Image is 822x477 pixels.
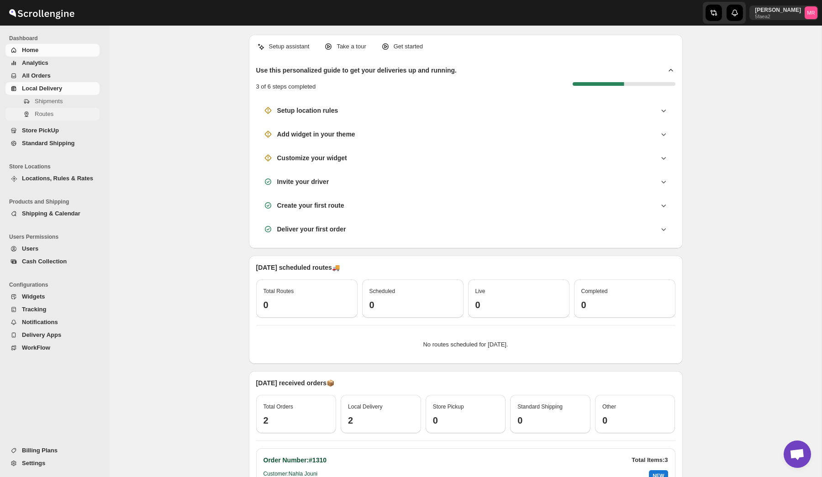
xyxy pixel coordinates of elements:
span: Dashboard [9,35,103,42]
span: Other [602,404,616,410]
h3: Invite your driver [277,177,329,186]
p: 5faea2 [755,14,801,19]
h3: Setup location rules [277,106,338,115]
h3: Create your first route [277,201,344,210]
a: Open chat [784,440,811,468]
h3: 0 [433,415,499,426]
button: Locations, Rules & Rates [5,172,100,185]
h3: 0 [517,415,583,426]
span: Users [22,245,38,252]
span: Analytics [22,59,48,66]
h2: Order Number: #1310 [263,456,327,465]
p: 3 of 6 steps completed [256,82,316,91]
h3: 0 [602,415,668,426]
button: Billing Plans [5,444,100,457]
p: [DATE] scheduled routes 🚚 [256,263,675,272]
span: Locations, Rules & Rates [22,175,93,182]
span: Store Pickup [433,404,464,410]
span: Total Orders [263,404,293,410]
p: Setup assistant [269,42,310,51]
button: Shipments [5,95,100,108]
span: Users Permissions [9,233,103,241]
button: All Orders [5,69,100,82]
span: Routes [35,110,53,117]
button: User menu [749,5,818,20]
h3: Customize your widget [277,153,347,162]
h3: 2 [263,415,329,426]
button: Analytics [5,57,100,69]
span: Configurations [9,281,103,288]
img: ScrollEngine [7,1,76,24]
h3: 0 [369,299,456,310]
p: Total Items: 3 [632,456,668,465]
span: Total Routes [263,288,294,294]
h2: Use this personalized guide to get your deliveries up and running. [256,66,457,75]
button: Users [5,242,100,255]
span: Products and Shipping [9,198,103,205]
button: Shipping & Calendar [5,207,100,220]
p: Take a tour [337,42,366,51]
span: Store PickUp [22,127,59,134]
text: MR [807,10,815,16]
p: Get started [394,42,423,51]
span: Shipping & Calendar [22,210,80,217]
span: Standard Shipping [517,404,563,410]
span: Settings [22,460,45,467]
p: [DATE] received orders 📦 [256,378,675,388]
span: Local Delivery [348,404,382,410]
h3: 0 [581,299,668,310]
h3: Add widget in your theme [277,130,355,139]
span: Cash Collection [22,258,67,265]
span: Moussa Rifai [805,6,817,19]
span: Live [475,288,485,294]
span: Tracking [22,306,46,313]
button: Routes [5,108,100,121]
button: Tracking [5,303,100,316]
span: Billing Plans [22,447,58,454]
h3: 0 [475,299,562,310]
span: Scheduled [369,288,395,294]
span: Store Locations [9,163,103,170]
button: Notifications [5,316,100,329]
span: WorkFlow [22,344,50,351]
h3: Deliver your first order [277,225,346,234]
span: Notifications [22,319,58,325]
button: Home [5,44,100,57]
button: Delivery Apps [5,329,100,341]
button: Widgets [5,290,100,303]
span: Local Delivery [22,85,62,92]
span: Standard Shipping [22,140,75,147]
span: Home [22,47,38,53]
span: Delivery Apps [22,331,61,338]
p: [PERSON_NAME] [755,6,801,14]
span: Completed [581,288,608,294]
span: All Orders [22,72,51,79]
h3: 0 [263,299,350,310]
button: Cash Collection [5,255,100,268]
p: No routes scheduled for [DATE]. [263,340,668,349]
button: Settings [5,457,100,470]
span: Widgets [22,293,45,300]
h3: 2 [348,415,414,426]
span: Shipments [35,98,63,105]
button: WorkFlow [5,341,100,354]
